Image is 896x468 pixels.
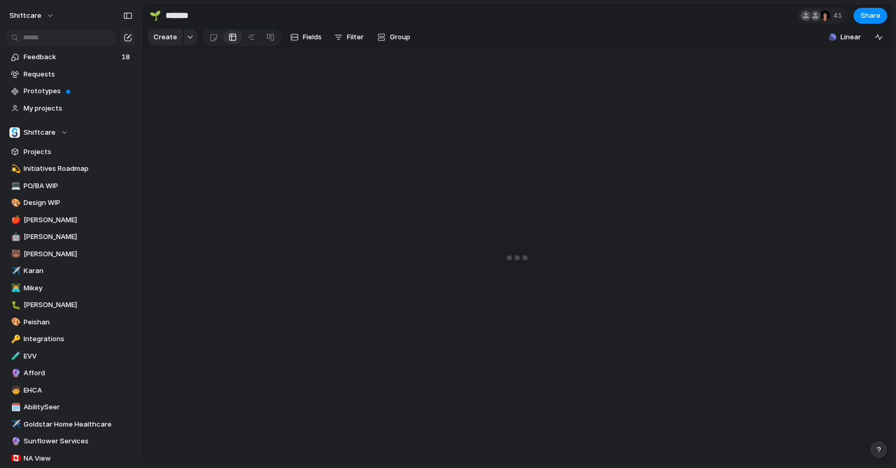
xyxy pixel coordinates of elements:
[24,317,133,328] span: Peishan
[5,314,136,330] a: 🎨Peishan
[5,101,136,116] a: My projects
[24,164,133,174] span: Initiatives Roadmap
[5,331,136,347] a: 🔑Integrations
[5,246,136,262] a: 🐻[PERSON_NAME]
[5,365,136,381] a: 🔮Afford
[149,8,161,23] div: 🌱
[9,283,20,293] button: 👨‍💻
[5,383,136,398] a: 🧒EHCA
[11,282,18,294] div: 👨‍💻
[24,86,133,96] span: Prototypes
[9,300,20,310] button: 🐛
[24,215,133,225] span: [PERSON_NAME]
[5,161,136,177] a: 💫Initiatives Roadmap
[5,83,136,99] a: Prototypes
[11,452,18,464] div: 🇨🇦
[11,384,18,396] div: 🧒
[147,29,182,46] button: Create
[5,125,136,140] button: Shiftcare
[11,436,18,448] div: 🔮
[5,212,136,228] a: 🍎[PERSON_NAME]
[9,402,20,412] button: 🗓️
[330,29,368,46] button: Filter
[5,417,136,432] a: ✈️Goldstar Home Healthcare
[5,280,136,296] div: 👨‍💻Mikey
[24,52,118,62] span: Feedback
[122,52,132,62] span: 18
[24,453,133,464] span: NA View
[5,144,136,160] a: Projects
[24,402,133,412] span: AbilitySeer
[11,350,18,362] div: 🧪
[11,214,18,226] div: 🍎
[860,10,880,21] span: Share
[11,180,18,192] div: 💻
[24,198,133,208] span: Design WIP
[5,229,136,245] a: 🤖[PERSON_NAME]
[11,163,18,175] div: 💫
[390,32,410,42] span: Group
[24,249,133,259] span: [PERSON_NAME]
[24,266,133,276] span: Karan
[24,300,133,310] span: [PERSON_NAME]
[24,103,133,114] span: My projects
[5,451,136,466] a: 🇨🇦NA View
[5,178,136,194] a: 💻PO/BA WIP
[11,299,18,311] div: 🐛
[24,368,133,378] span: Afford
[9,215,20,225] button: 🍎
[9,368,20,378] button: 🔮
[9,419,20,430] button: ✈️
[5,433,136,449] a: 🔮Sunflower Services
[9,436,20,447] button: 🔮
[833,10,845,21] span: 41
[5,349,136,364] a: 🧪EVV
[11,333,18,345] div: 🔑
[11,367,18,379] div: 🔮
[9,198,20,208] button: 🎨
[24,181,133,191] span: PO/BA WIP
[11,231,18,243] div: 🤖
[9,164,20,174] button: 💫
[5,195,136,211] a: 🎨Design WIP
[854,8,887,24] button: Share
[9,266,20,276] button: ✈️
[24,283,133,293] span: Mikey
[372,29,416,46] button: Group
[9,181,20,191] button: 💻
[11,265,18,277] div: ✈️
[5,263,136,279] a: ✈️Karan
[9,385,20,396] button: 🧒
[5,49,136,65] a: Feedback18
[24,419,133,430] span: Goldstar Home Healthcare
[825,29,865,45] button: Linear
[5,399,136,415] a: 🗓️AbilitySeer
[9,232,20,242] button: 🤖
[147,7,163,24] button: 🌱
[9,334,20,344] button: 🔑
[9,10,41,21] span: shiftcare
[9,249,20,259] button: 🐻
[303,32,322,42] span: Fields
[11,418,18,430] div: ✈️
[24,232,133,242] span: [PERSON_NAME]
[24,334,133,344] span: Integrations
[24,69,133,80] span: Requests
[24,351,133,362] span: EVV
[5,297,136,313] a: 🐛[PERSON_NAME]
[9,453,20,464] button: 🇨🇦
